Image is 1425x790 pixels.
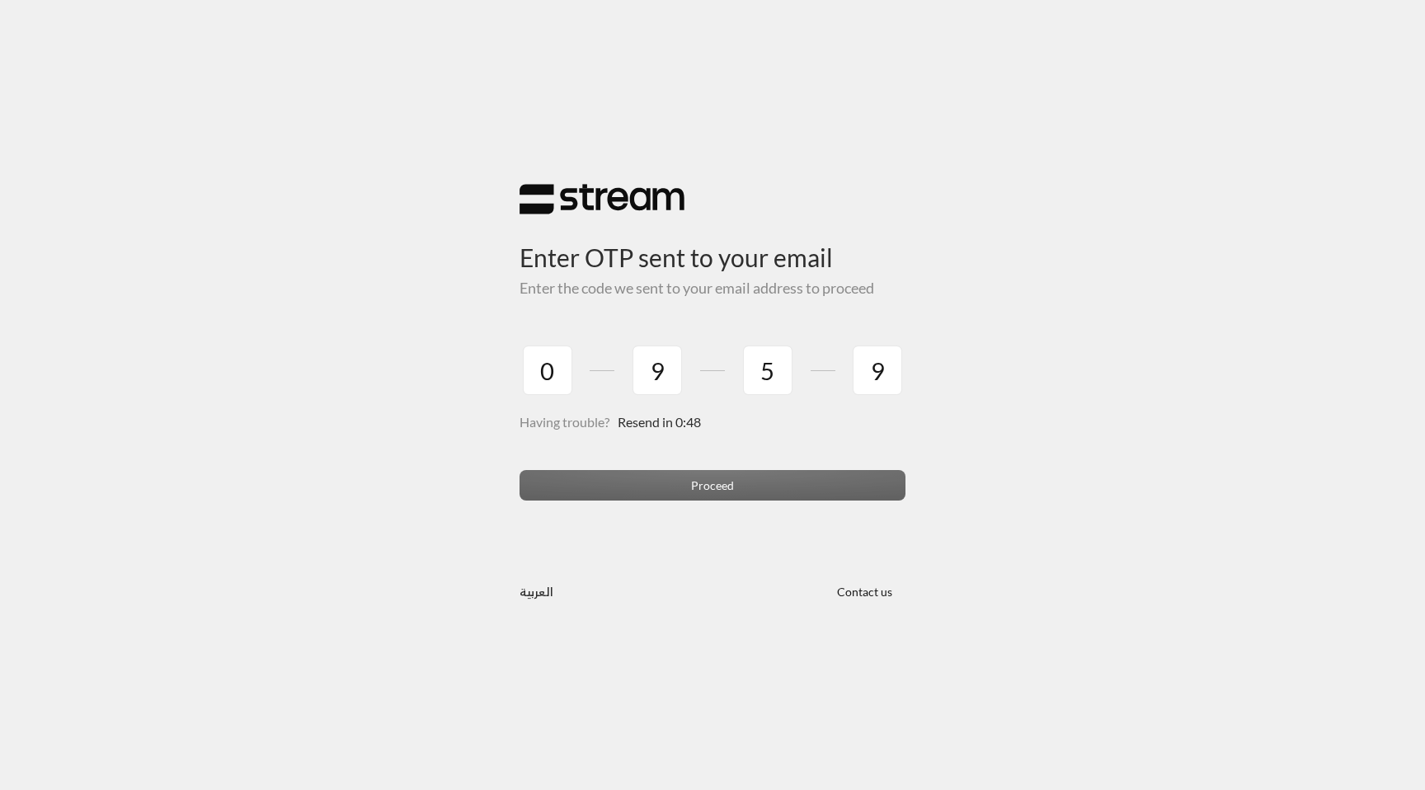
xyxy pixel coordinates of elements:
a: العربية [520,576,553,606]
img: Stream Logo [520,183,684,215]
a: Contact us [823,585,905,599]
h3: Enter OTP sent to your email [520,215,905,272]
h5: Enter the code we sent to your email address to proceed [520,280,905,298]
span: Having trouble? [520,414,609,430]
span: Resend in 0:48 [618,414,701,430]
button: Contact us [823,576,905,606]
